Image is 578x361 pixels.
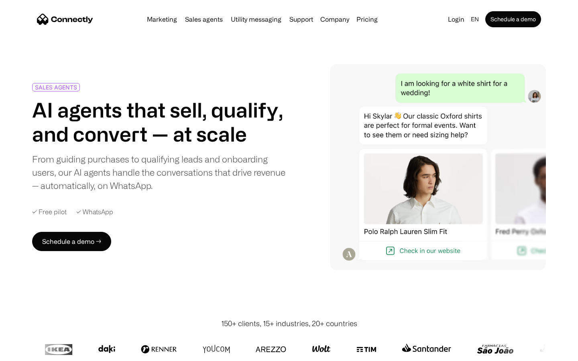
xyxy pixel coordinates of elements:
[471,14,479,25] div: en
[182,16,226,22] a: Sales agents
[32,98,286,146] h1: AI agents that sell, qualify, and convert — at scale
[320,14,349,25] div: Company
[8,346,48,358] aside: Language selected: English
[221,318,357,329] div: 150+ clients, 15+ industries, 20+ countries
[445,14,468,25] a: Login
[32,232,111,251] a: Schedule a demo →
[485,11,541,27] a: Schedule a demo
[32,208,67,216] div: ✓ Free pilot
[228,16,285,22] a: Utility messaging
[35,84,77,90] div: SALES AGENTS
[286,16,316,22] a: Support
[76,208,113,216] div: ✓ WhatsApp
[16,347,48,358] ul: Language list
[32,152,286,192] div: From guiding purchases to qualifying leads and onboarding users, our AI agents handle the convers...
[144,16,180,22] a: Marketing
[353,16,381,22] a: Pricing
